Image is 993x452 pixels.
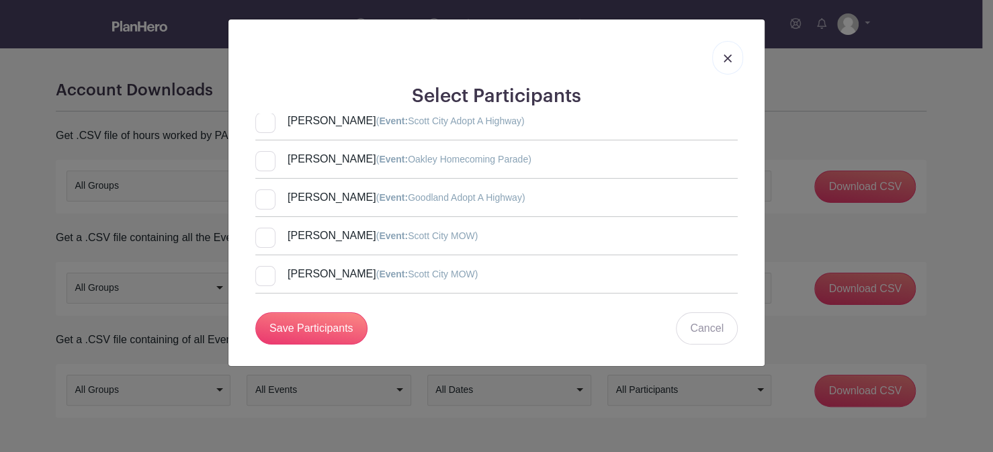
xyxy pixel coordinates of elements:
small: ( Oakley Homecoming Parade) [376,154,531,165]
div: [PERSON_NAME] [288,266,478,282]
div: [PERSON_NAME] [288,189,525,206]
strong: Event: [379,192,408,203]
div: [PERSON_NAME] [288,151,531,167]
strong: Event: [379,269,408,279]
h3: Select Participants [239,85,754,108]
small: ( Scott City Adopt A Highway) [376,116,525,126]
a: Save Participants [255,312,368,345]
strong: Event: [379,230,408,241]
strong: Event: [379,154,408,165]
strong: Event: [379,116,408,126]
div: [PERSON_NAME] [288,113,525,129]
small: ( Scott City MOW) [376,269,478,279]
img: close_button-5f87c8562297e5c2d7936805f587ecaba9071eb48480494691a3f1689db116b3.svg [724,54,732,62]
small: ( Scott City MOW) [376,230,478,241]
a: Cancel [676,312,738,345]
div: [PERSON_NAME] [288,228,478,244]
small: ( Goodland Adopt A Highway) [376,192,525,203]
